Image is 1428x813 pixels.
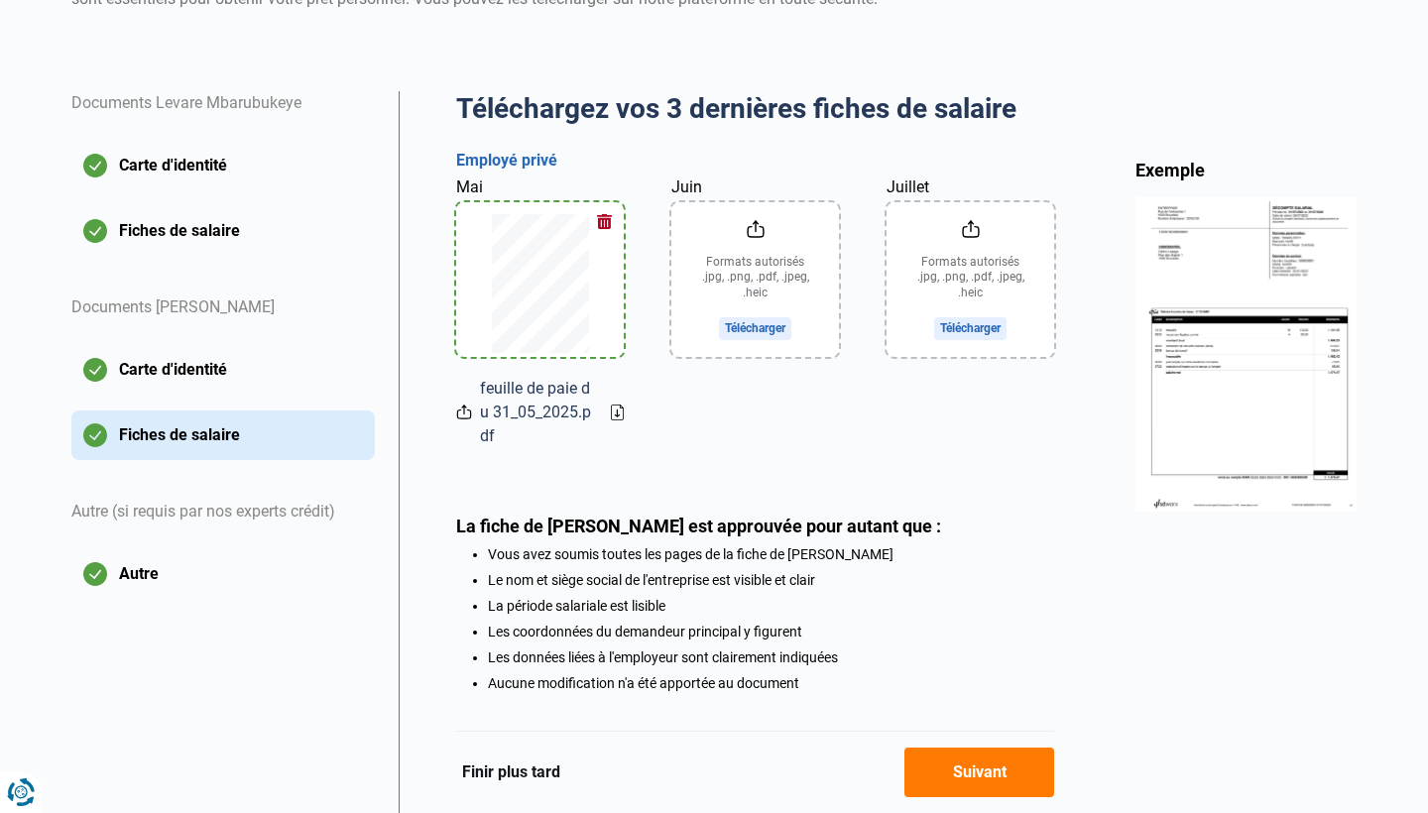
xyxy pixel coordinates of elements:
[456,759,566,785] button: Finir plus tard
[1135,159,1358,181] div: Exemple
[456,516,1054,536] div: La fiche de [PERSON_NAME] est approuvée pour autant que :
[887,175,929,199] label: Juillet
[71,345,375,395] button: Carte d'identité
[1135,197,1358,511] img: income
[71,141,375,190] button: Carte d'identité
[488,598,1054,614] li: La période salariale est lisible
[71,272,375,345] div: Documents [PERSON_NAME]
[456,151,1054,172] h3: Employé privé
[488,675,1054,691] li: Aucune modification n'a été apportée au document
[71,549,375,599] button: Autre
[456,175,483,199] label: Mai
[71,206,375,256] button: Fiches de salaire
[71,476,375,549] div: Autre (si requis par nos experts crédit)
[671,175,702,199] label: Juin
[456,91,1054,127] h2: Téléchargez vos 3 dernières fiches de salaire
[488,572,1054,588] li: Le nom et siège social de l'entreprise est visible et clair
[488,649,1054,665] li: Les données liées à l'employeur sont clairement indiquées
[488,624,1054,639] li: Les coordonnées du demandeur principal y figurent
[611,405,624,420] a: Download
[480,377,595,448] span: feuille de paie du 31_05_2025.pdf
[488,546,1054,562] li: Vous avez soumis toutes les pages de la fiche de [PERSON_NAME]
[904,748,1054,797] button: Suivant
[71,91,375,141] div: Documents Levare Mbarubukeye
[71,410,375,460] button: Fiches de salaire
